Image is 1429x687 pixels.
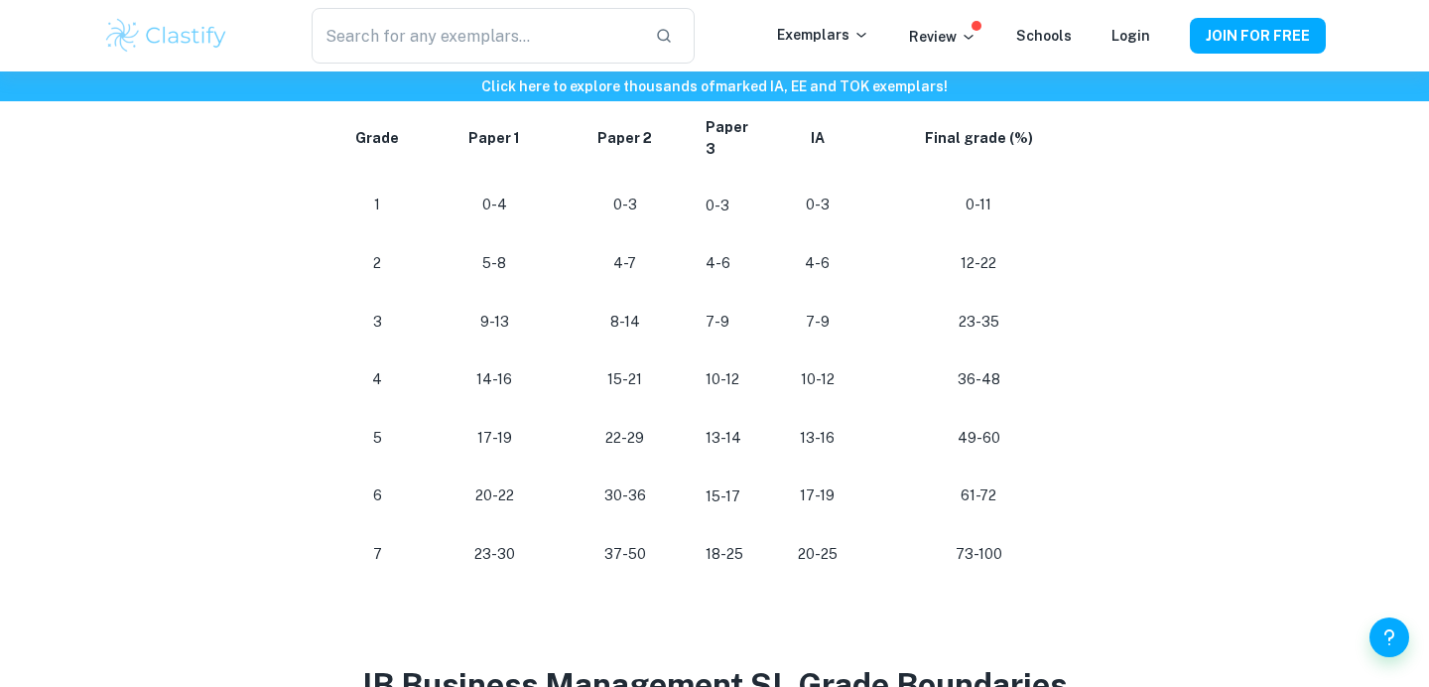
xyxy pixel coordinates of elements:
p: 17-19 [445,425,544,452]
p: 5 [341,425,413,452]
strong: Paper 3 [706,119,748,157]
p: 2 [341,250,413,277]
p: 73-100 [883,541,1074,568]
p: 14-16 [445,366,544,393]
button: JOIN FOR FREE [1190,18,1326,54]
p: 0-4 [445,192,544,218]
p: 36-48 [883,366,1074,393]
p: Exemplars [777,24,869,46]
strong: Paper 2 [597,130,652,146]
p: 20-25 [783,541,851,568]
p: 23-35 [883,309,1074,336]
strong: Final grade (%) [925,130,1033,146]
p: 4-6 [783,250,851,277]
strong: IA [811,130,825,146]
p: 49-60 [883,425,1074,452]
a: Schools [1016,28,1072,44]
p: 4 [341,366,413,393]
a: Login [1111,28,1150,44]
td: 15-17 [690,467,767,525]
p: Review [909,26,976,48]
p: 0-3 [576,192,675,218]
p: 20-22 [445,482,544,509]
p: 0-3 [783,192,851,218]
td: 0-3 [690,176,767,234]
td: 13-14 [690,409,767,468]
h6: Click here to explore thousands of marked IA, EE and TOK exemplars ! [4,75,1425,97]
td: 4-6 [690,234,767,293]
p: 22-29 [576,425,675,452]
p: 10-12 [783,366,851,393]
p: 13-16 [783,425,851,452]
p: 0-11 [883,192,1074,218]
p: 17-19 [783,482,851,509]
button: Help and Feedback [1369,618,1409,657]
p: 7-9 [783,309,851,336]
input: Search for any exemplars... [312,8,639,64]
p: 7 [341,541,413,568]
p: 5-8 [445,250,544,277]
p: 9-13 [445,309,544,336]
img: Clastify logo [103,16,229,56]
p: 3 [341,309,413,336]
td: 10-12 [690,350,767,409]
p: 61-72 [883,482,1074,509]
p: 30-36 [576,482,675,509]
p: 12-22 [883,250,1074,277]
p: 23-30 [445,541,544,568]
p: 1 [341,192,413,218]
p: 4-7 [576,250,675,277]
strong: Paper 1 [468,130,520,146]
td: 7-9 [690,293,767,351]
td: 18-25 [690,525,767,584]
p: 8-14 [576,309,675,336]
p: 6 [341,482,413,509]
p: 15-21 [576,366,675,393]
strong: Grade [355,130,399,146]
p: 37-50 [576,541,675,568]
